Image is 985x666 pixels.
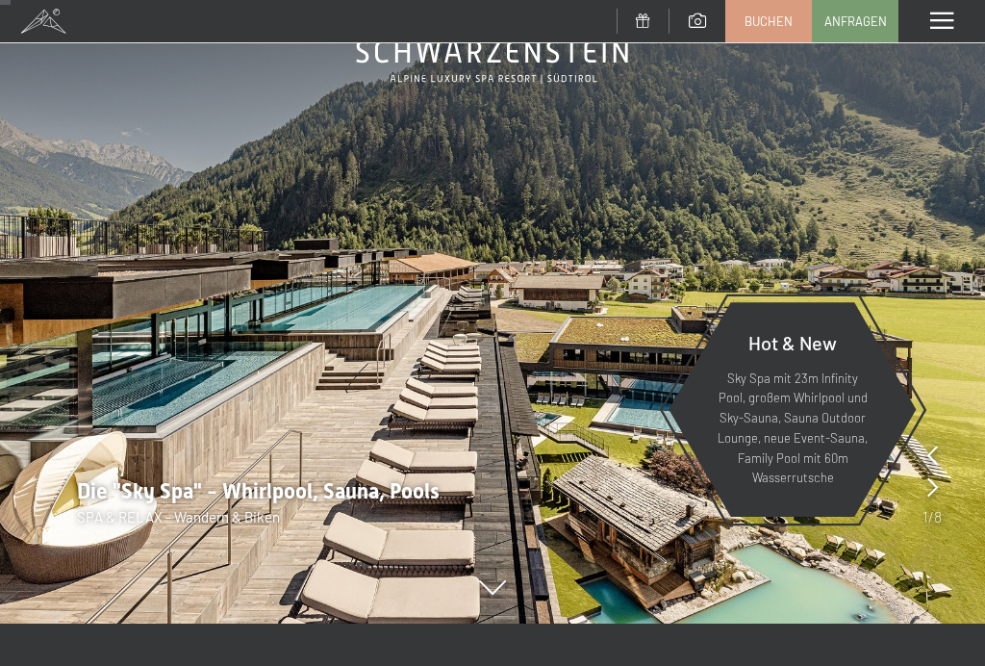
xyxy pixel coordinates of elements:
p: Sky Spa mit 23m Infinity Pool, großem Whirlpool und Sky-Sauna, Sauna Outdoor Lounge, neue Event-S... [716,369,870,489]
a: Anfragen [813,1,897,41]
a: Buchen [726,1,811,41]
a: Hot & New Sky Spa mit 23m Infinity Pool, großem Whirlpool und Sky-Sauna, Sauna Outdoor Lounge, ne... [668,301,918,518]
span: Buchen [745,13,793,30]
span: Die "Sky Spa" - Whirlpool, Sauna, Pools [77,479,440,503]
span: Hot & New [748,331,837,354]
span: Anfragen [824,13,887,30]
span: 8 [934,506,942,527]
span: / [928,506,934,527]
span: 1 [922,506,928,527]
span: SPA & RELAX - Wandern & Biken [77,508,280,525]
